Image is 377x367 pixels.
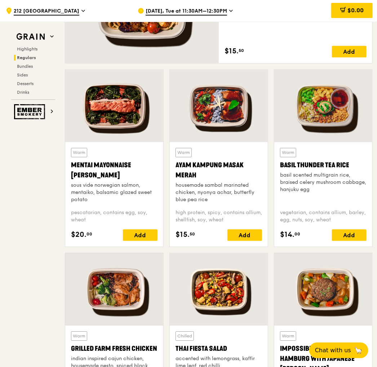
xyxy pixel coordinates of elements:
[347,7,364,14] span: $0.00
[332,229,367,241] div: Add
[87,231,92,237] span: 00
[71,331,87,341] div: Warm
[176,209,262,224] div: high protein, spicy, contains allium, shellfish, soy, wheat
[190,231,195,237] span: 50
[14,104,47,119] img: Ember Smokery web logo
[17,81,34,86] span: Desserts
[239,48,244,53] span: 50
[146,8,227,16] span: [DATE], Tue at 11:30AM–12:30PM
[71,209,158,224] div: pescatarian, contains egg, soy, wheat
[71,344,158,354] div: Grilled Farm Fresh Chicken
[332,46,367,57] div: Add
[225,46,239,57] span: $15.
[176,331,194,341] div: Chilled
[280,172,367,193] div: basil scented multigrain rice, braised celery mushroom cabbage, hanjuku egg
[176,148,192,157] div: Warm
[280,209,367,224] div: vegetarian, contains allium, barley, egg, nuts, soy, wheat
[280,148,296,157] div: Warm
[17,64,33,69] span: Bundles
[354,346,363,355] span: 🦙
[280,160,367,170] div: Basil Thunder Tea Rice
[176,229,190,240] span: $15.
[71,182,158,203] div: sous vide norwegian salmon, mentaiko, balsamic glazed sweet potato
[176,344,262,354] div: Thai Fiesta Salad
[17,90,29,95] span: Drinks
[176,160,262,180] div: Ayam Kampung Masak Merah
[14,8,79,16] span: 212 [GEOGRAPHIC_DATA]
[227,229,262,241] div: Add
[14,30,47,43] img: Grain web logo
[123,229,158,241] div: Add
[315,346,351,355] span: Chat with us
[280,229,294,240] span: $14.
[309,342,368,358] button: Chat with us🦙
[71,229,87,240] span: $20.
[17,47,37,52] span: Highlights
[294,231,300,237] span: 00
[17,55,36,60] span: Regulars
[71,160,158,180] div: Mentai Mayonnaise [PERSON_NAME]
[17,72,28,78] span: Sides
[176,182,262,203] div: housemade sambal marinated chicken, nyonya achar, butterfly blue pea rice
[280,331,296,341] div: Warm
[71,148,87,157] div: Warm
